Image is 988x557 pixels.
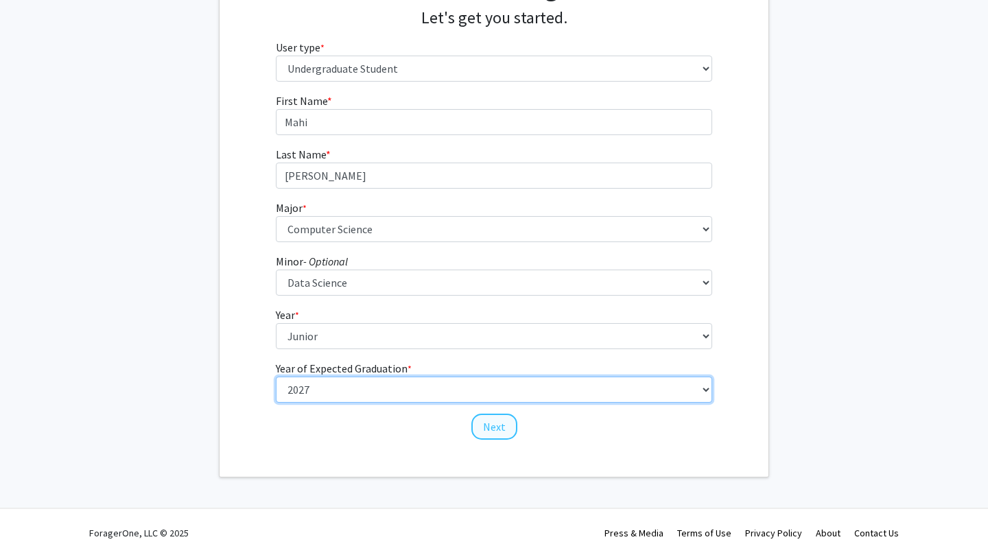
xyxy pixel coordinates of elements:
div: ForagerOne, LLC © 2025 [89,509,189,557]
h4: Let's get you started. [276,8,713,28]
button: Next [471,414,517,440]
i: - Optional [303,254,348,268]
span: First Name [276,94,327,108]
a: Press & Media [604,527,663,539]
a: Terms of Use [677,527,731,539]
span: Last Name [276,147,326,161]
label: Major [276,200,307,216]
a: Privacy Policy [745,527,802,539]
label: Minor [276,253,348,270]
label: Year [276,307,299,323]
label: Year of Expected Graduation [276,360,412,377]
iframe: Chat [10,495,58,547]
label: User type [276,39,325,56]
a: Contact Us [854,527,899,539]
a: About [816,527,840,539]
